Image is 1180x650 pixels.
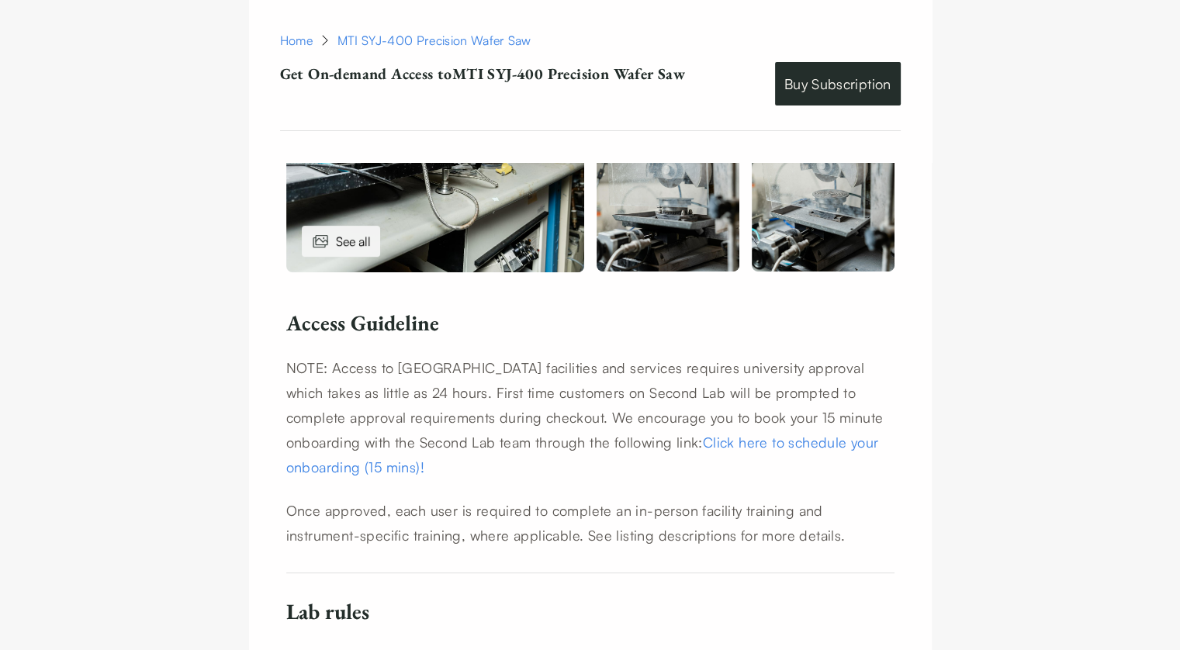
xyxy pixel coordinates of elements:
a: Home [280,31,313,50]
div: See all [302,226,380,257]
a: Click here to schedule your onboarding (15 mins)! [286,434,879,475]
article: Access Guideline [286,355,895,548]
img: images [311,232,330,251]
img: MTI SYJ-400 Precision Wafer Saw 1 [752,115,895,271]
img: MTI SYJ-400 Precision Wafer Saw 1 [597,115,739,271]
h6: Access Guideline [286,309,895,337]
div: MTI SYJ-400 Precision Wafer Saw [337,31,531,50]
p: NOTE: Access to [GEOGRAPHIC_DATA] facilities and services requires university approval which take... [286,355,895,479]
p: Get On-demand Access to MTI SYJ-400 Precision Wafer Saw [280,62,686,85]
h6: Lab rules [286,598,895,625]
p: Once approved, each user is required to complete an in-person facility training and instrument-sp... [286,498,895,548]
a: Buy Subscription [775,62,901,105]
